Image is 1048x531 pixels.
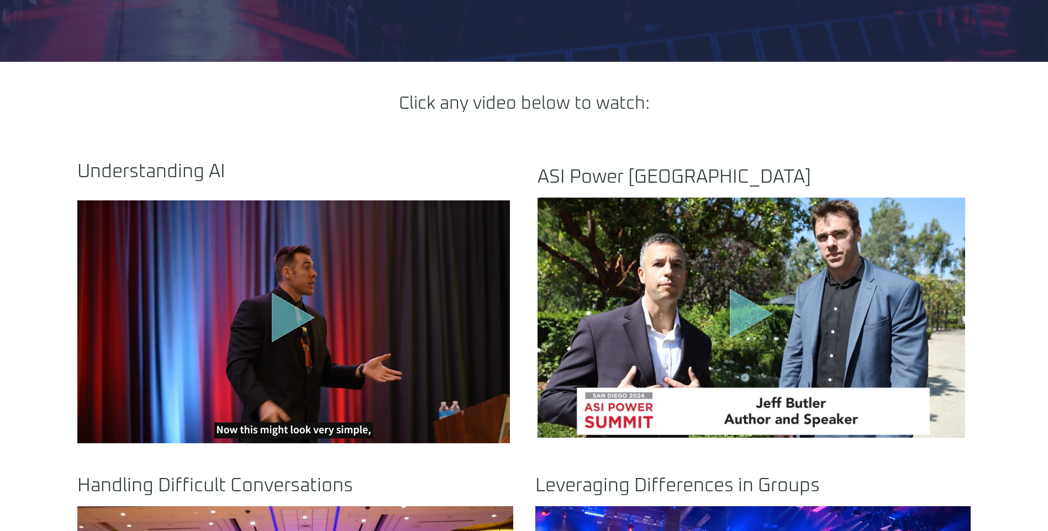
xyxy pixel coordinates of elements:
[535,476,971,495] h2: Leveraging Differences in Groups
[77,162,510,181] h2: Understanding AI
[724,288,779,347] div: Play Video
[266,293,321,352] div: Play Video
[77,476,513,495] h2: Handling Difficult Conversations
[538,168,965,187] h2: ASI Power [GEOGRAPHIC_DATA]
[77,95,971,113] h2: Click any video below to watch:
